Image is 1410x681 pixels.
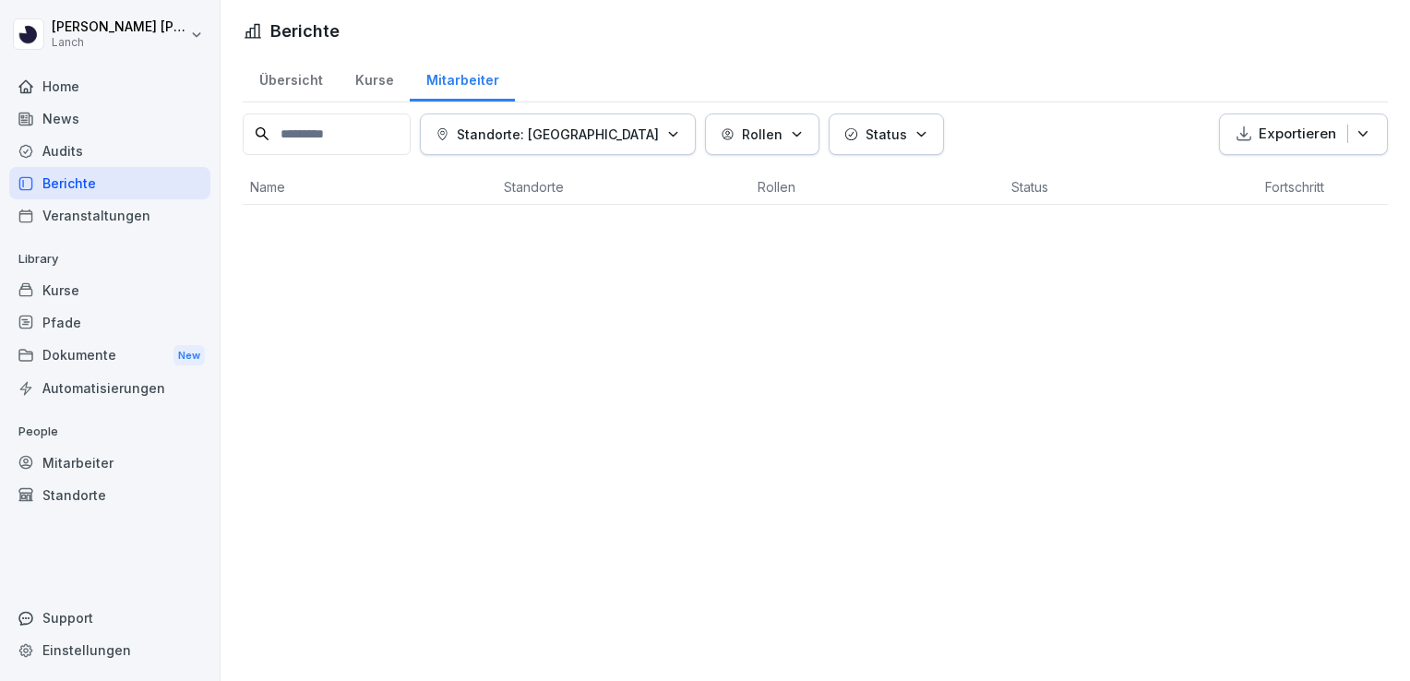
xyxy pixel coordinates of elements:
[9,372,210,404] a: Automatisierungen
[9,70,210,102] a: Home
[1004,170,1258,205] th: Status
[750,170,1004,205] th: Rollen
[829,113,944,155] button: Status
[9,634,210,666] a: Einstellungen
[9,135,210,167] a: Audits
[9,447,210,479] a: Mitarbeiter
[52,19,186,35] p: [PERSON_NAME] [PERSON_NAME]
[9,199,210,232] a: Veranstaltungen
[420,113,696,155] button: Standorte: [GEOGRAPHIC_DATA]
[410,54,515,102] a: Mitarbeiter
[742,125,783,144] p: Rollen
[9,102,210,135] a: News
[1259,124,1336,145] p: Exportieren
[496,170,750,205] th: Standorte
[705,113,819,155] button: Rollen
[866,125,907,144] p: Status
[243,170,496,205] th: Name
[9,602,210,634] div: Support
[270,18,340,43] h1: Berichte
[457,125,659,144] p: Standorte: [GEOGRAPHIC_DATA]
[9,339,210,373] a: DokumenteNew
[1219,113,1388,155] button: Exportieren
[339,54,410,102] a: Kurse
[243,54,339,102] a: Übersicht
[9,306,210,339] a: Pfade
[9,245,210,274] p: Library
[9,339,210,373] div: Dokumente
[9,274,210,306] a: Kurse
[9,479,210,511] a: Standorte
[173,345,205,366] div: New
[9,417,210,447] p: People
[9,167,210,199] a: Berichte
[52,36,186,49] p: Lanch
